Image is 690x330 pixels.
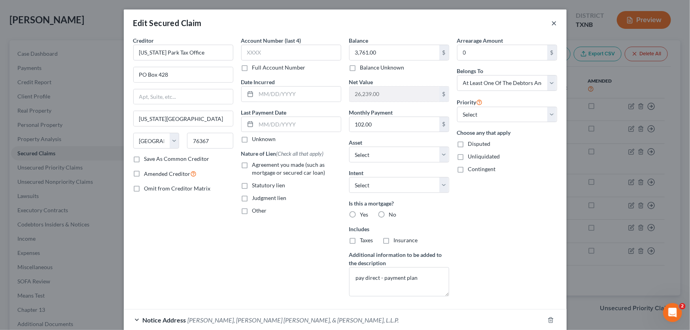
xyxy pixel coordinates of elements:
span: Omit from Creditor Matrix [144,185,211,192]
span: Notice Address [143,316,186,324]
span: Taxes [360,237,373,243]
span: Asset [349,139,363,146]
input: 0.00 [350,87,439,102]
input: 0.00 [350,117,439,132]
button: × [552,18,557,28]
input: MM/DD/YYYY [256,117,341,132]
span: (Check all that apply) [276,150,324,157]
div: Edit Secured Claim [133,17,202,28]
input: 0.00 [457,45,547,60]
span: Amended Creditor [144,170,191,177]
input: Search creditor by name... [133,45,233,60]
span: Creditor [133,37,154,44]
span: Belongs To [457,68,484,74]
iframe: Intercom live chat [663,303,682,322]
span: Insurance [394,237,418,243]
input: Apt, Suite, etc... [134,89,233,104]
span: 2 [679,303,686,309]
span: Contingent [468,166,496,172]
input: MM/DD/YYYY [256,87,341,102]
span: Statutory lien [252,182,285,189]
div: $ [439,87,449,102]
label: Monthly Payment [349,108,393,117]
label: Priority [457,97,483,107]
label: Nature of Lien [241,149,324,158]
input: XXXX [241,45,341,60]
label: Balance [349,36,369,45]
label: Balance Unknown [360,64,405,72]
span: [PERSON_NAME], [PERSON_NAME] [PERSON_NAME], & [PERSON_NAME], L.L.P. [188,316,399,324]
div: $ [439,117,449,132]
label: Additional information to be added to the description [349,251,449,267]
label: Account Number (last 4) [241,36,301,45]
label: Is this a mortgage? [349,199,449,207]
input: 0.00 [350,45,439,60]
label: Last Payment Date [241,108,287,117]
span: Disputed [468,140,491,147]
label: Save As Common Creditor [144,155,210,163]
div: $ [547,45,557,60]
span: Unliquidated [468,153,500,160]
span: Yes [360,211,369,218]
input: Enter city... [134,111,233,126]
label: Date Incurred [241,78,275,86]
label: Net Value [349,78,373,86]
label: Arrearage Amount [457,36,503,45]
input: Enter address... [134,67,233,82]
span: No [389,211,397,218]
label: Choose any that apply [457,128,557,137]
span: Agreement you made (such as mortgage or secured car loan) [252,161,325,176]
label: Includes [349,225,449,233]
div: $ [439,45,449,60]
label: Unknown [252,135,276,143]
label: Intent [349,169,364,177]
label: Full Account Number [252,64,306,72]
input: Enter zip... [187,133,233,149]
span: Other [252,207,267,214]
span: Judgment lien [252,194,287,201]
